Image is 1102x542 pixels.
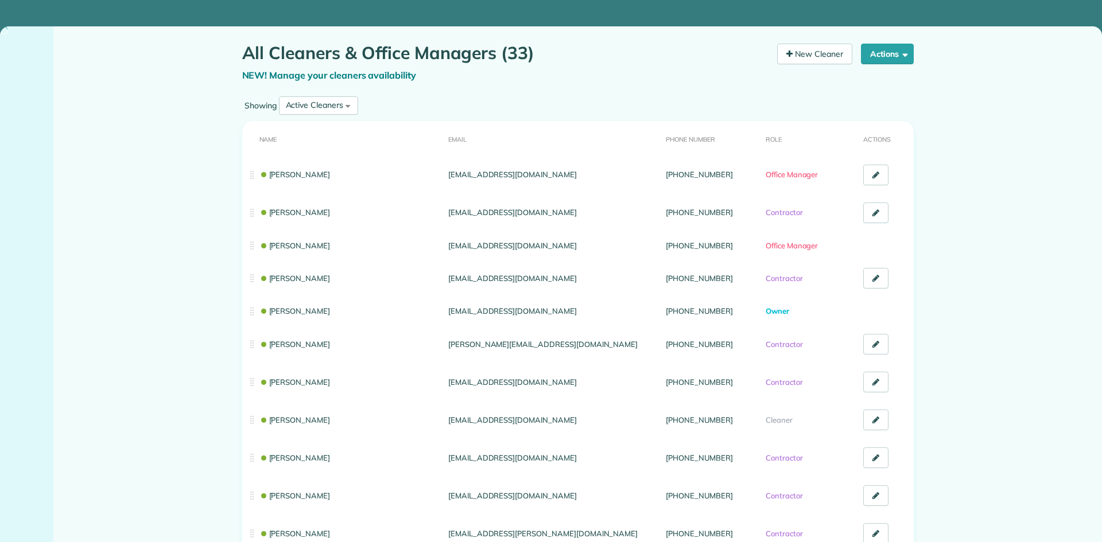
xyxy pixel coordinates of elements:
td: [EMAIL_ADDRESS][DOMAIN_NAME] [444,156,661,194]
span: Contractor [766,453,803,462]
a: [PHONE_NUMBER] [666,415,732,424]
a: [PHONE_NUMBER] [666,241,732,250]
a: [PERSON_NAME] [259,491,331,500]
a: [PHONE_NUMBER] [666,208,732,217]
td: [EMAIL_ADDRESS][DOMAIN_NAME] [444,401,661,439]
a: [PERSON_NAME] [259,170,331,179]
span: Contractor [766,208,803,217]
span: Contractor [766,491,803,500]
td: [EMAIL_ADDRESS][DOMAIN_NAME] [444,363,661,401]
a: [PHONE_NUMBER] [666,453,732,462]
a: [PERSON_NAME] [259,377,331,387]
a: [PERSON_NAME] [259,415,331,424]
span: Owner [766,306,789,315]
span: Contractor [766,340,803,349]
div: Active Cleaners [286,99,343,111]
th: Name [242,121,444,156]
a: [PHONE_NUMBER] [666,529,732,538]
a: NEW! Manage your cleaners availability [242,69,417,81]
td: [PERSON_NAME][EMAIL_ADDRESS][DOMAIN_NAME] [444,325,661,363]
td: [EMAIL_ADDRESS][DOMAIN_NAME] [444,194,661,232]
span: Office Manager [766,170,818,179]
td: [EMAIL_ADDRESS][DOMAIN_NAME] [444,232,661,260]
a: [PHONE_NUMBER] [666,170,732,179]
a: [PHONE_NUMBER] [666,274,732,283]
a: [PERSON_NAME] [259,241,331,250]
th: Role [761,121,859,156]
a: [PERSON_NAME] [259,340,331,349]
td: [EMAIL_ADDRESS][DOMAIN_NAME] [444,259,661,297]
h1: All Cleaners & Office Managers (33) [242,44,769,63]
a: [PHONE_NUMBER] [666,340,732,349]
span: Contractor [766,377,803,387]
span: Cleaner [766,415,793,424]
td: [EMAIL_ADDRESS][DOMAIN_NAME] [444,297,661,325]
td: [EMAIL_ADDRESS][DOMAIN_NAME] [444,439,661,477]
th: Phone number [661,121,761,156]
a: [PERSON_NAME] [259,208,331,217]
a: [PERSON_NAME] [259,274,331,283]
button: Actions [861,44,914,64]
label: Showing [242,100,279,111]
a: [PERSON_NAME] [259,453,331,462]
th: Email [444,121,661,156]
td: [EMAIL_ADDRESS][DOMAIN_NAME] [444,477,661,514]
span: Contractor [766,274,803,283]
a: [PHONE_NUMBER] [666,306,732,315]
a: [PERSON_NAME] [259,306,331,315]
a: [PHONE_NUMBER] [666,377,732,387]
a: [PERSON_NAME] [259,529,331,538]
span: Office Manager [766,241,818,250]
a: [PHONE_NUMBER] [666,491,732,500]
a: New Cleaner [777,44,852,64]
th: Actions [859,121,914,156]
span: Contractor [766,529,803,538]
